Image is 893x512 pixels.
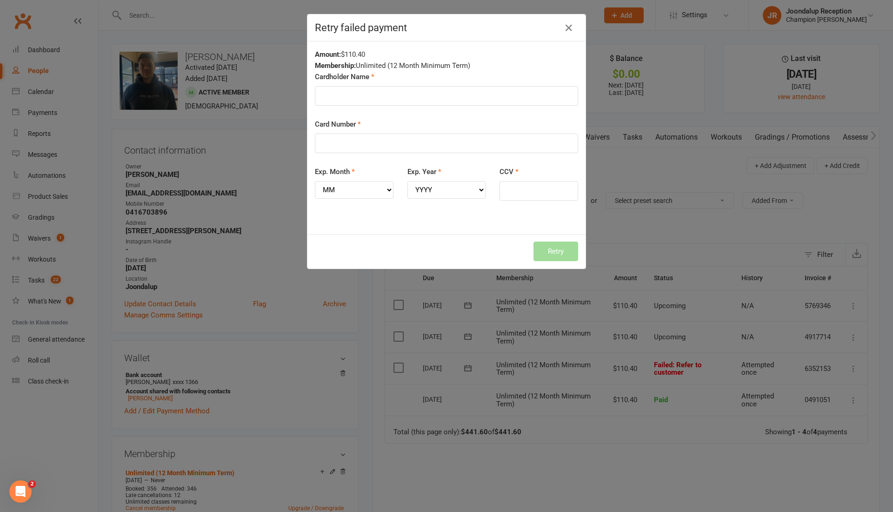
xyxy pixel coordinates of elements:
span: 2 [28,480,36,488]
iframe: Intercom live chat [9,480,32,503]
label: Exp. Month [315,166,355,177]
strong: Amount: [315,50,341,59]
button: Close [561,20,576,35]
label: Cardholder Name [315,71,374,82]
label: Card Number [315,119,361,130]
label: CCV [500,166,519,177]
h4: Retry failed payment [315,22,578,34]
div: $110.40 [315,49,578,60]
label: Exp. Year [407,166,441,177]
div: Unlimited (12 Month Minimum Term) [315,60,578,71]
strong: Membership: [315,61,356,70]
